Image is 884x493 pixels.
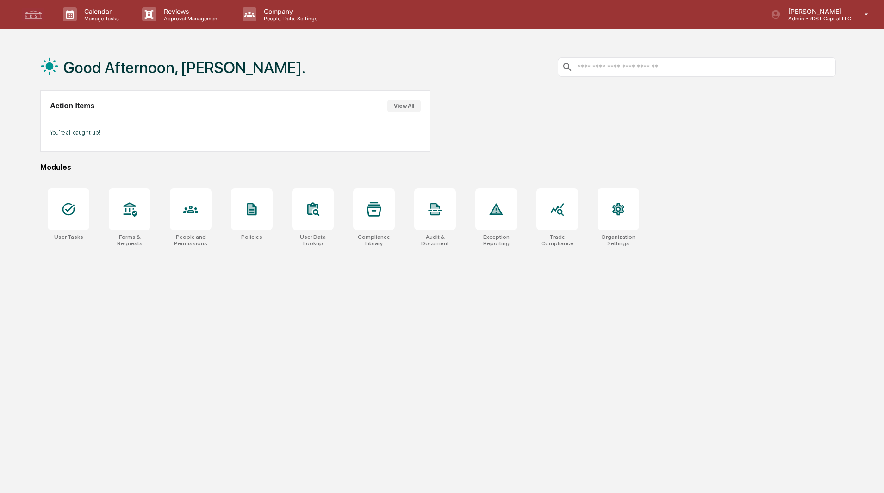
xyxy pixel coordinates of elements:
[241,234,262,240] div: Policies
[536,234,578,247] div: Trade Compliance
[77,15,124,22] p: Manage Tasks
[781,7,851,15] p: [PERSON_NAME]
[40,163,836,172] div: Modules
[292,234,334,247] div: User Data Lookup
[781,15,851,22] p: Admin • RDST Capital LLC
[63,58,305,77] h1: Good Afternoon, [PERSON_NAME].
[256,15,322,22] p: People, Data, Settings
[54,234,83,240] div: User Tasks
[22,8,44,21] img: logo
[50,129,420,136] p: You're all caught up!
[387,100,421,112] button: View All
[156,7,224,15] p: Reviews
[156,15,224,22] p: Approval Management
[109,234,150,247] div: Forms & Requests
[50,102,94,110] h2: Action Items
[77,7,124,15] p: Calendar
[414,234,456,247] div: Audit & Document Logs
[475,234,517,247] div: Exception Reporting
[353,234,395,247] div: Compliance Library
[598,234,639,247] div: Organization Settings
[256,7,322,15] p: Company
[170,234,212,247] div: People and Permissions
